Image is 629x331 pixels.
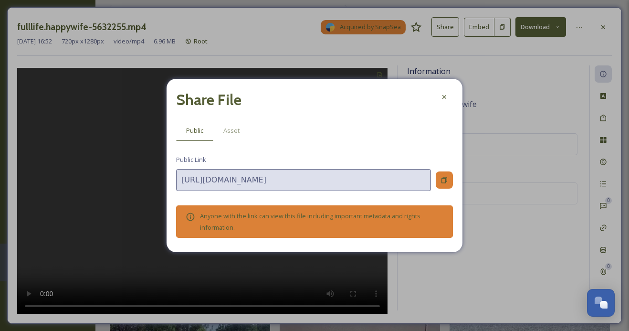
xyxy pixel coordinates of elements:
span: Public Link [176,155,206,164]
span: Public [186,126,203,135]
span: Anyone with the link can view this file including important metadata and rights information. [200,212,420,232]
button: Open Chat [587,289,615,317]
span: Asset [223,126,240,135]
h2: Share File [176,88,241,111]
